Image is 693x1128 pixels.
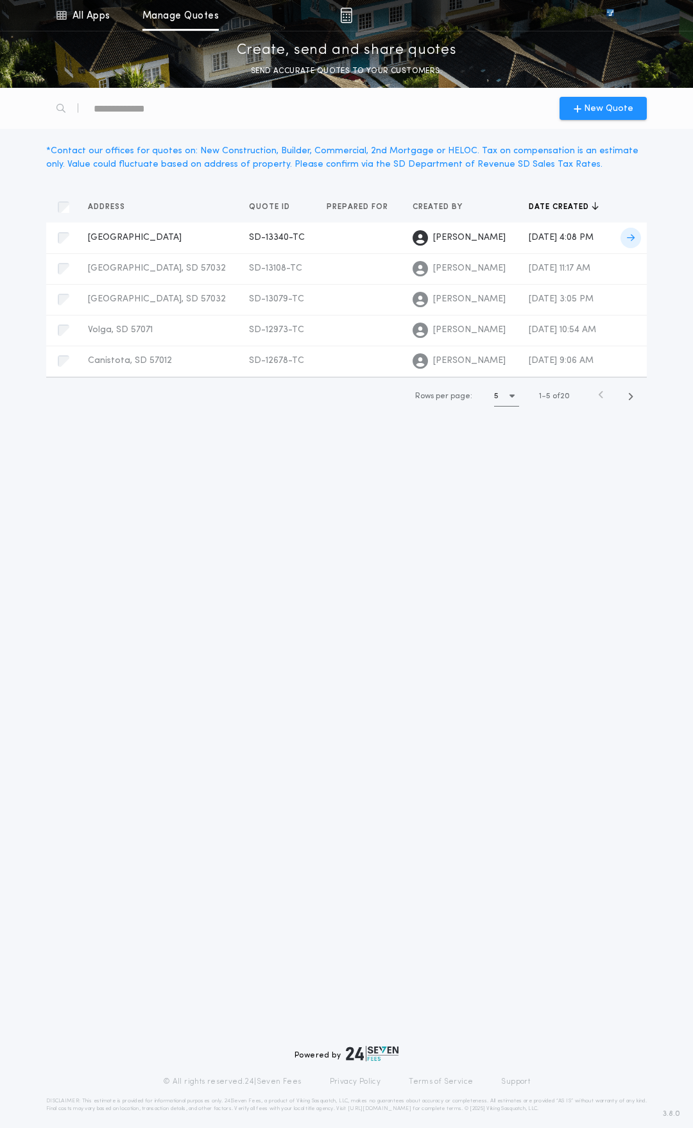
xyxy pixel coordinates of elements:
[494,386,519,407] button: 5
[529,294,594,304] span: [DATE] 3:05 PM
[552,391,570,402] span: of 20
[413,202,465,212] span: Created by
[237,40,457,61] p: Create, send and share quotes
[529,202,592,212] span: Date created
[433,262,506,275] span: [PERSON_NAME]
[348,1106,411,1111] a: [URL][DOMAIN_NAME]
[295,1046,398,1061] div: Powered by
[88,325,153,335] span: Volga, SD 57071
[560,97,647,120] button: New Quote
[663,1108,680,1120] span: 3.8.0
[546,392,551,400] span: 5
[88,264,226,273] span: [GEOGRAPHIC_DATA], SD 57032
[327,202,391,212] span: Prepared for
[163,1077,302,1087] p: © All rights reserved. 24|Seven Fees
[249,264,302,273] span: SD-13108-TC
[584,102,633,115] span: New Quote
[88,233,182,242] span: [GEOGRAPHIC_DATA]
[330,1077,381,1087] a: Privacy Policy
[413,201,472,214] button: Created by
[88,201,135,214] button: Address
[346,1046,398,1061] img: logo
[433,293,506,306] span: [PERSON_NAME]
[249,201,300,214] button: Quote ID
[249,202,293,212] span: Quote ID
[433,231,506,244] span: [PERSON_NAME]
[88,294,226,304] span: [GEOGRAPHIC_DATA], SD 57032
[529,201,599,214] button: Date created
[494,390,499,403] h1: 5
[415,392,472,400] span: Rows per page:
[249,233,305,242] span: SD-13340-TC
[249,356,304,366] span: SD-12678-TC
[88,202,128,212] span: Address
[46,144,647,171] div: * Contact our offices for quotes on: New Construction, Builder, Commercial, 2nd Mortgage or HELOC...
[529,356,594,366] span: [DATE] 9:06 AM
[88,356,172,366] span: Canistota, SD 57012
[433,324,506,337] span: [PERSON_NAME]
[249,294,304,304] span: SD-13079-TC
[46,1097,647,1113] p: DISCLAIMER: This estimate is provided for informational purposes only. 24|Seven Fees, a product o...
[251,65,442,78] p: SEND ACCURATE QUOTES TO YOUR CUSTOMERS.
[501,1077,530,1087] a: Support
[409,1077,473,1087] a: Terms of Service
[529,325,596,335] span: [DATE] 10:54 AM
[249,325,304,335] span: SD-12973-TC
[529,264,590,273] span: [DATE] 11:17 AM
[433,355,506,367] span: [PERSON_NAME]
[539,392,542,400] span: 1
[529,233,594,242] span: [DATE] 4:08 PM
[340,8,352,23] img: img
[583,9,637,22] img: vs-icon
